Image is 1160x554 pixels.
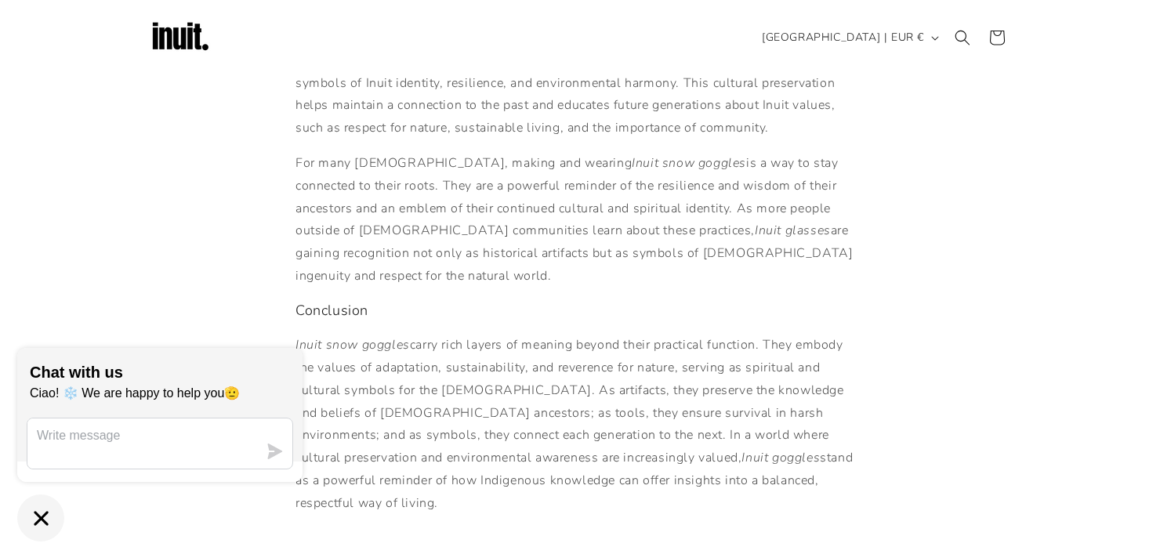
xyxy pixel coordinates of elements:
span: [GEOGRAPHIC_DATA] | EUR € [762,29,924,45]
em: Inuit goggles [741,449,820,466]
em: Inuit snow goggles [295,336,410,353]
em: Inuit glasses [755,222,831,239]
summary: Search [945,20,980,55]
button: [GEOGRAPHIC_DATA] | EUR € [752,23,945,53]
p: carry rich layers of meaning beyond their practical function. They embody the values of adaptatio... [295,334,865,514]
p: For many [DEMOGRAPHIC_DATA], making and wearing is a way to stay connected to their roots. They a... [295,152,865,288]
h3: Conclusion [295,302,865,320]
img: Inuit Logo [149,6,212,69]
inbox-online-store-chat: Shopify online store chat [13,348,307,541]
em: Inuit snow goggles [632,154,746,172]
